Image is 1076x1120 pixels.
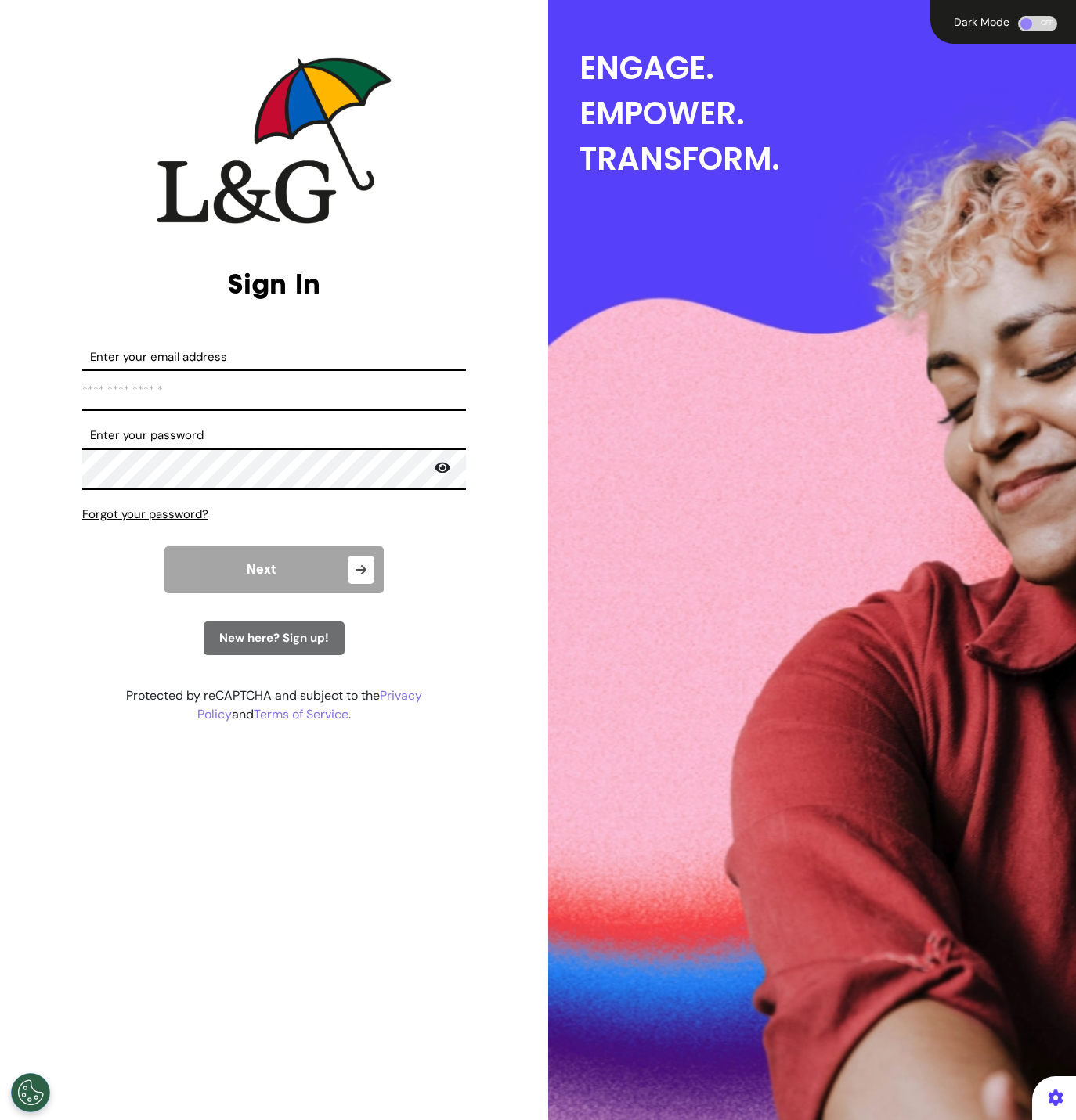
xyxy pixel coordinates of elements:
div: Protected by reCAPTCHA and subject to the and . [82,686,466,724]
a: Privacy Policy [197,687,422,722]
div: ENGAGE. [580,45,1076,91]
label: Enter your password [82,427,466,445]
img: company logo [157,57,392,224]
h2: Sign In [82,267,466,301]
a: Terms of Service [254,706,348,722]
div: TRANSFORM. [580,136,1076,182]
button: Open Preferences [11,1073,50,1112]
span: Forgot your password? [82,506,208,522]
label: Enter your email address [82,348,466,366]
div: OFF [1018,16,1057,31]
span: New here? Sign up! [219,630,329,646]
div: EMPOWER. [580,91,1076,136]
span: Next [247,564,276,576]
div: Dark Mode [949,16,1014,27]
button: Next [164,546,384,593]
